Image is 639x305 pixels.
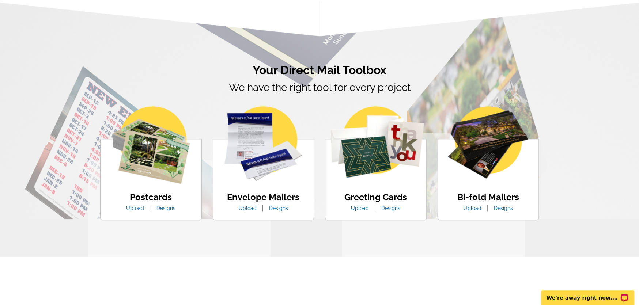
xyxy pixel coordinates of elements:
[121,205,150,211] a: Upload
[121,192,181,203] h4: Postcards
[100,80,539,115] p: We have the right tool for every project
[458,205,487,211] a: Upload
[227,192,299,203] h4: Envelope Mailers
[344,192,407,203] h4: Greeting Cards
[151,205,181,211] a: Designs
[457,192,519,203] h4: Bi-fold Mailers
[345,205,374,211] a: Upload
[100,63,539,77] h2: Your Direct Mail Toolbox
[376,205,406,211] a: Designs
[536,282,639,305] iframe: LiveChat chat widget
[447,106,530,180] img: bio-fold-mailer.png
[224,106,302,181] img: envelope-mailer.png
[328,106,424,178] img: greeting-cards.png
[112,106,190,184] img: postcards.png
[233,205,262,211] a: Upload
[488,205,518,211] a: Designs
[264,205,294,211] a: Designs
